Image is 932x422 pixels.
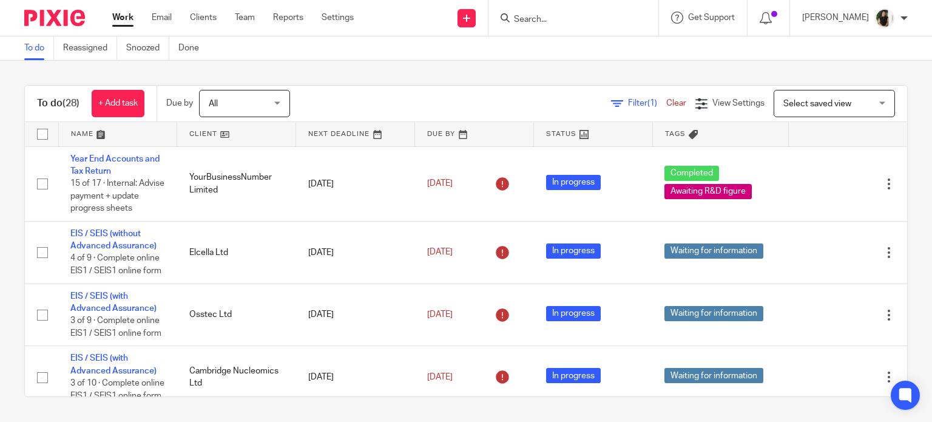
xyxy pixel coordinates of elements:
[63,36,117,60] a: Reassigned
[664,243,763,259] span: Waiting for information
[664,184,752,199] span: Awaiting R&D figure
[92,90,144,117] a: + Add task
[296,221,415,284] td: [DATE]
[427,248,453,257] span: [DATE]
[24,36,54,60] a: To do
[546,368,601,383] span: In progress
[70,354,157,375] a: EIS / SEIS (with Advanced Assurance)
[688,13,735,22] span: Get Support
[546,306,601,321] span: In progress
[712,99,765,107] span: View Settings
[546,175,601,190] span: In progress
[875,9,894,28] img: Janice%20Tang.jpeg
[178,36,208,60] a: Done
[664,306,763,321] span: Waiting for information
[273,12,303,24] a: Reports
[126,36,169,60] a: Snoozed
[177,221,296,284] td: Elcella Ltd
[296,284,415,346] td: [DATE]
[70,179,164,213] span: 15 of 17 · Internal: Advise payment + update progress sheets
[546,243,601,259] span: In progress
[427,179,453,188] span: [DATE]
[665,131,686,137] span: Tags
[70,230,157,250] a: EIS / SEIS (without Advanced Assurance)
[628,99,666,107] span: Filter
[152,12,172,24] a: Email
[70,317,161,338] span: 3 of 9 · Complete online EIS1 / SEIS1 online form
[296,346,415,409] td: [DATE]
[24,10,85,26] img: Pixie
[802,12,869,24] p: [PERSON_NAME]
[664,166,719,181] span: Completed
[664,368,763,383] span: Waiting for information
[70,292,157,313] a: EIS / SEIS (with Advanced Assurance)
[296,146,415,221] td: [DATE]
[783,100,851,108] span: Select saved view
[427,310,453,319] span: [DATE]
[209,100,218,108] span: All
[166,97,193,109] p: Due by
[190,12,217,24] a: Clients
[427,373,453,381] span: [DATE]
[112,12,133,24] a: Work
[322,12,354,24] a: Settings
[666,99,686,107] a: Clear
[37,97,79,110] h1: To do
[177,146,296,221] td: YourBusinessNumber Limited
[177,284,296,346] td: Osstec Ltd
[62,98,79,108] span: (28)
[647,99,657,107] span: (1)
[235,12,255,24] a: Team
[177,346,296,409] td: Cambridge Nucleomics Ltd
[70,254,161,276] span: 4 of 9 · Complete online EIS1 / SEIS1 online form
[513,15,622,26] input: Search
[70,379,164,400] span: 3 of 10 · Complete online EIS1 / SEIS1 online form
[70,155,160,175] a: Year End Accounts and Tax Return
